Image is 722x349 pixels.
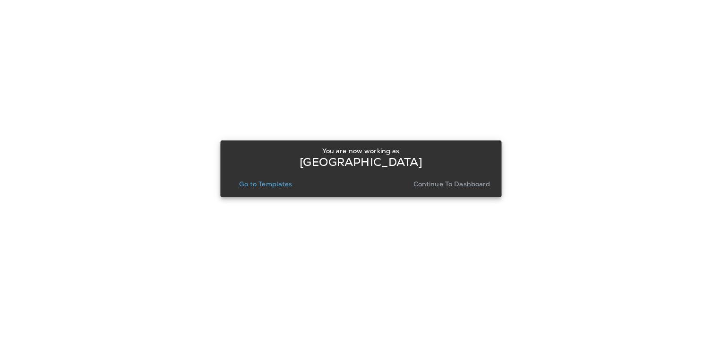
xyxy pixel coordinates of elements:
[235,177,296,191] button: Go to Templates
[300,158,422,166] p: [GEOGRAPHIC_DATA]
[410,177,494,191] button: Continue to Dashboard
[239,180,292,188] p: Go to Templates
[322,147,399,155] p: You are now working as
[413,180,490,188] p: Continue to Dashboard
